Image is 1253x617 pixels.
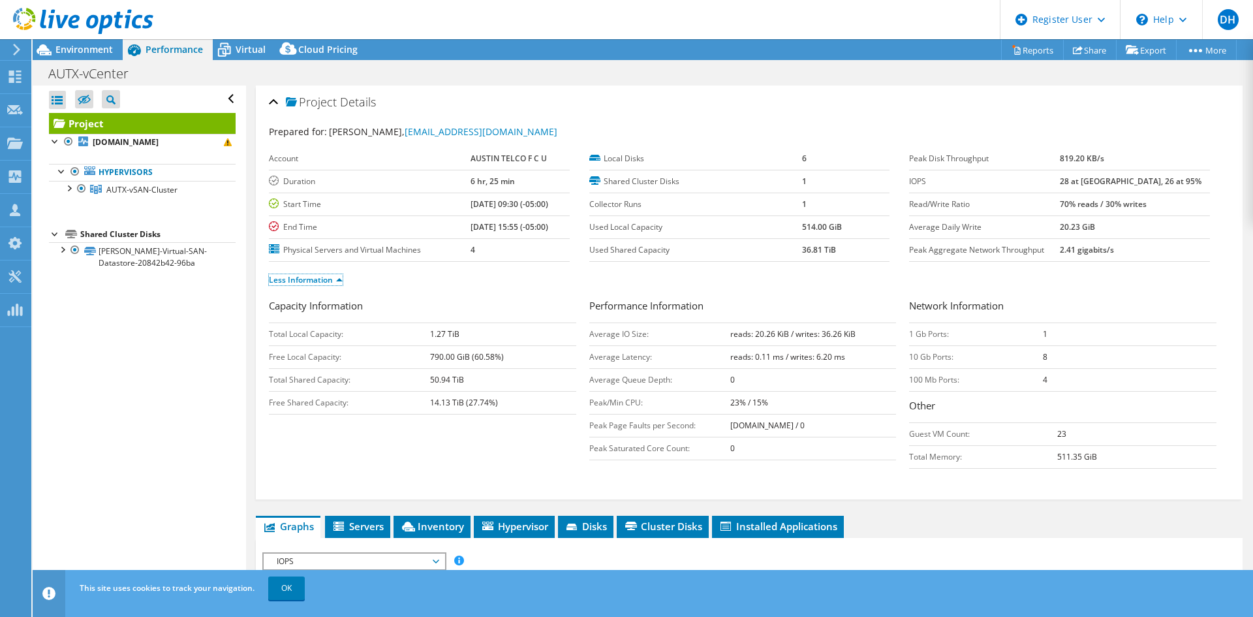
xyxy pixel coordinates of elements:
[1063,40,1117,60] a: Share
[909,221,1059,234] label: Average Daily Write
[909,298,1216,316] h3: Network Information
[909,422,1057,445] td: Guest VM Count:
[1218,9,1239,30] span: DH
[262,520,314,533] span: Graphs
[269,175,471,188] label: Duration
[49,113,236,134] a: Project
[270,554,438,569] span: IOPS
[1176,40,1237,60] a: More
[269,368,430,391] td: Total Shared Capacity:
[730,420,805,431] b: [DOMAIN_NAME] / 0
[623,520,702,533] span: Cluster Disks
[42,67,149,81] h1: AUTX-vCenter
[589,152,802,165] label: Local Disks
[430,397,498,408] b: 14.13 TiB (27.74%)
[802,153,807,164] b: 6
[565,520,607,533] span: Disks
[1043,328,1047,340] b: 1
[1136,14,1148,25] svg: \n
[909,244,1059,257] label: Peak Aggregate Network Throughput
[49,242,236,271] a: [PERSON_NAME]-Virtual-SAN-Datastore-20842b42-96ba
[269,298,576,316] h3: Capacity Information
[430,328,459,340] b: 1.27 TiB
[909,445,1057,468] td: Total Memory:
[589,414,730,437] td: Peak Page Faults per Second:
[471,244,475,255] b: 4
[269,125,327,138] label: Prepared for:
[269,198,471,211] label: Start Time
[269,274,343,285] a: Less Information
[480,520,548,533] span: Hypervisor
[106,184,178,195] span: AUTX-vSAN-Cluster
[400,520,464,533] span: Inventory
[1060,198,1147,210] b: 70% reads / 30% writes
[589,175,802,188] label: Shared Cluster Disks
[589,323,730,345] td: Average IO Size:
[909,175,1059,188] label: IOPS
[589,345,730,368] td: Average Latency:
[471,153,547,164] b: AUSTIN TELCO F C U
[802,198,807,210] b: 1
[329,125,557,138] span: [PERSON_NAME],
[269,323,430,345] td: Total Local Capacity:
[730,374,735,385] b: 0
[719,520,837,533] span: Installed Applications
[730,351,845,362] b: reads: 0.11 ms / writes: 6.20 ms
[405,125,557,138] a: [EMAIL_ADDRESS][DOMAIN_NAME]
[909,323,1043,345] td: 1 Gb Ports:
[268,577,305,600] a: OK
[730,443,735,454] b: 0
[269,152,471,165] label: Account
[471,198,548,210] b: [DATE] 09:30 (-05:00)
[589,298,897,316] h3: Performance Information
[802,176,807,187] b: 1
[49,164,236,181] a: Hypervisors
[1060,221,1095,232] b: 20.23 GiB
[589,244,802,257] label: Used Shared Capacity
[802,244,836,255] b: 36.81 TiB
[589,368,730,391] td: Average Queue Depth:
[1001,40,1064,60] a: Reports
[80,227,236,242] div: Shared Cluster Disks
[909,152,1059,165] label: Peak Disk Throughput
[55,43,113,55] span: Environment
[1060,153,1104,164] b: 819.20 KB/s
[269,345,430,368] td: Free Local Capacity:
[1043,351,1047,362] b: 8
[589,198,802,211] label: Collector Runs
[1116,40,1177,60] a: Export
[909,398,1216,416] h3: Other
[1060,244,1114,255] b: 2.41 gigabits/s
[93,136,159,148] b: [DOMAIN_NAME]
[589,391,730,414] td: Peak/Min CPU:
[286,96,337,109] span: Project
[49,181,236,198] a: AUTX-vSAN-Cluster
[340,94,376,110] span: Details
[589,437,730,460] td: Peak Saturated Core Count:
[909,345,1043,368] td: 10 Gb Ports:
[909,368,1043,391] td: 100 Mb Ports:
[269,244,471,257] label: Physical Servers and Virtual Machines
[1057,451,1097,462] b: 511.35 GiB
[1060,176,1201,187] b: 28 at [GEOGRAPHIC_DATA], 26 at 95%
[430,351,504,362] b: 790.00 GiB (60.58%)
[430,374,464,385] b: 50.94 TiB
[269,391,430,414] td: Free Shared Capacity:
[1057,428,1066,439] b: 23
[471,176,515,187] b: 6 hr, 25 min
[146,43,203,55] span: Performance
[802,221,842,232] b: 514.00 GiB
[236,43,266,55] span: Virtual
[471,221,548,232] b: [DATE] 15:55 (-05:00)
[332,520,384,533] span: Servers
[730,397,768,408] b: 23% / 15%
[269,221,471,234] label: End Time
[1043,374,1047,385] b: 4
[49,134,236,151] a: [DOMAIN_NAME]
[298,43,358,55] span: Cloud Pricing
[589,221,802,234] label: Used Local Capacity
[730,328,856,340] b: reads: 20.26 KiB / writes: 36.26 KiB
[80,582,255,593] span: This site uses cookies to track your navigation.
[909,198,1059,211] label: Read/Write Ratio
